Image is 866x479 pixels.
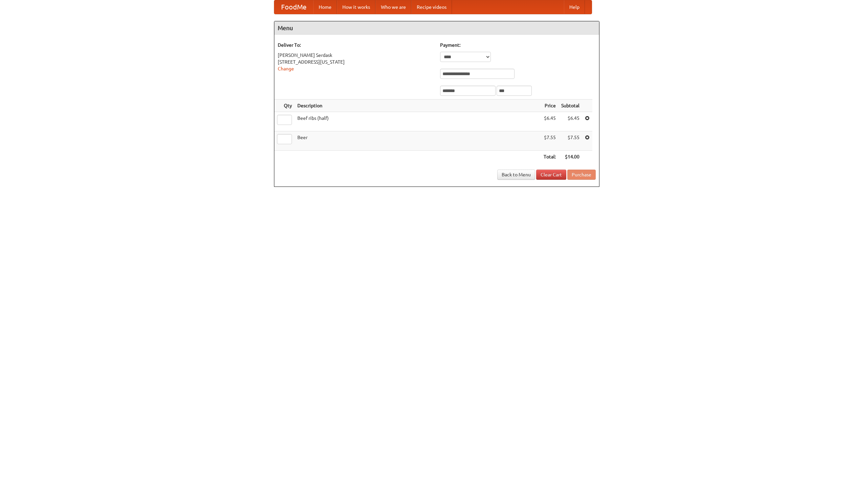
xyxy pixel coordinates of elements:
th: Description [295,100,541,112]
h5: Payment: [440,42,596,48]
th: Qty [274,100,295,112]
td: $6.45 [541,112,559,131]
button: Purchase [567,170,596,180]
div: [PERSON_NAME] Serdask [278,52,433,59]
th: Subtotal [559,100,582,112]
td: Beef ribs (half) [295,112,541,131]
a: Clear Cart [536,170,566,180]
a: Change [278,66,294,71]
td: $6.45 [559,112,582,131]
th: $14.00 [559,151,582,163]
a: How it works [337,0,375,14]
td: $7.55 [541,131,559,151]
td: Beer [295,131,541,151]
a: Help [564,0,585,14]
a: FoodMe [274,0,313,14]
a: Who we are [375,0,411,14]
th: Price [541,100,559,112]
h5: Deliver To: [278,42,433,48]
h4: Menu [274,21,599,35]
td: $7.55 [559,131,582,151]
a: Home [313,0,337,14]
th: Total: [541,151,559,163]
a: Recipe videos [411,0,452,14]
div: [STREET_ADDRESS][US_STATE] [278,59,433,65]
a: Back to Menu [497,170,535,180]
